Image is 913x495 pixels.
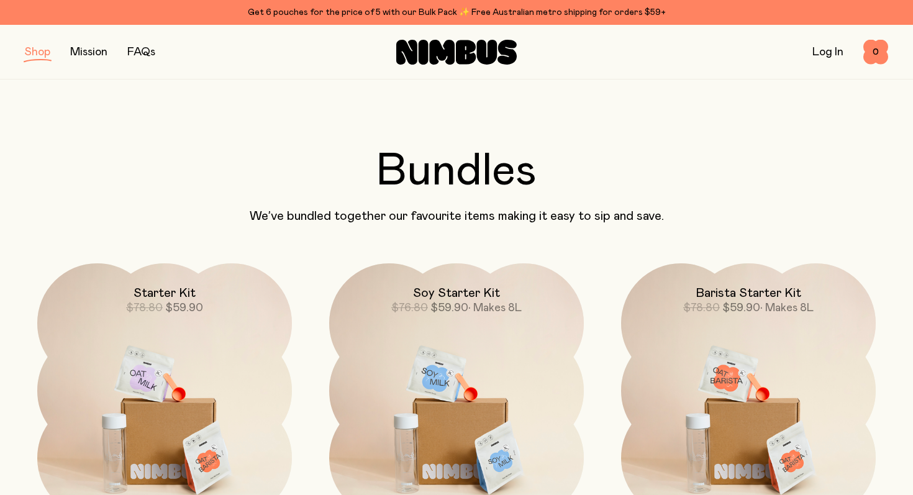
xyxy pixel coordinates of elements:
button: 0 [863,40,888,65]
a: Log In [812,47,843,58]
a: Mission [70,47,107,58]
span: • Makes 8L [760,302,814,314]
span: $76.80 [391,302,428,314]
span: $78.80 [126,302,163,314]
h2: Starter Kit [134,286,196,301]
p: We’ve bundled together our favourite items making it easy to sip and save. [25,209,888,224]
h2: Bundles [25,149,888,194]
a: FAQs [127,47,155,58]
span: $78.80 [683,302,720,314]
h2: Soy Starter Kit [413,286,500,301]
h2: Barista Starter Kit [696,286,801,301]
span: • Makes 8L [468,302,522,314]
div: Get 6 pouches for the price of 5 with our Bulk Pack ✨ Free Australian metro shipping for orders $59+ [25,5,888,20]
span: $59.90 [430,302,468,314]
span: $59.90 [165,302,203,314]
span: $59.90 [722,302,760,314]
